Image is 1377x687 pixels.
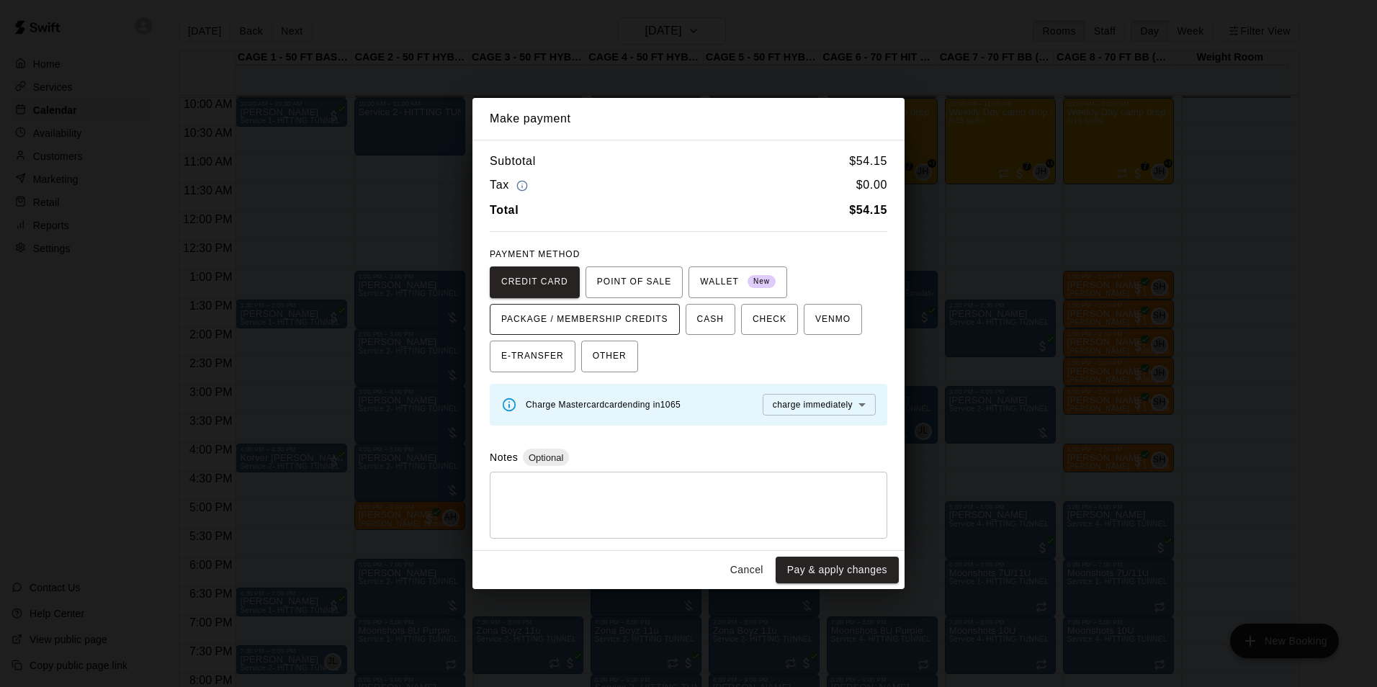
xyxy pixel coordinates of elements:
[586,266,683,298] button: POINT OF SALE
[776,557,899,583] button: Pay & apply changes
[501,271,568,294] span: CREDIT CARD
[804,304,862,336] button: VENMO
[849,204,887,216] b: $ 54.15
[490,341,575,372] button: E-TRANSFER
[593,345,627,368] span: OTHER
[490,266,580,298] button: CREDIT CARD
[773,400,853,410] span: charge immediately
[688,266,787,298] button: WALLET New
[700,271,776,294] span: WALLET
[501,345,564,368] span: E-TRANSFER
[490,452,518,463] label: Notes
[490,152,536,171] h6: Subtotal
[526,400,681,410] span: Charge Mastercard card ending in 1065
[581,341,638,372] button: OTHER
[741,304,798,336] button: CHECK
[472,98,905,140] h2: Make payment
[849,152,887,171] h6: $ 54.15
[597,271,671,294] span: POINT OF SALE
[490,176,531,195] h6: Tax
[815,308,851,331] span: VENMO
[697,308,724,331] span: CASH
[490,249,580,259] span: PAYMENT METHOD
[748,272,776,292] span: New
[490,204,519,216] b: Total
[490,304,680,336] button: PACKAGE / MEMBERSHIP CREDITS
[724,557,770,583] button: Cancel
[856,176,887,195] h6: $ 0.00
[501,308,668,331] span: PACKAGE / MEMBERSHIP CREDITS
[753,308,786,331] span: CHECK
[523,452,569,463] span: Optional
[686,304,735,336] button: CASH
